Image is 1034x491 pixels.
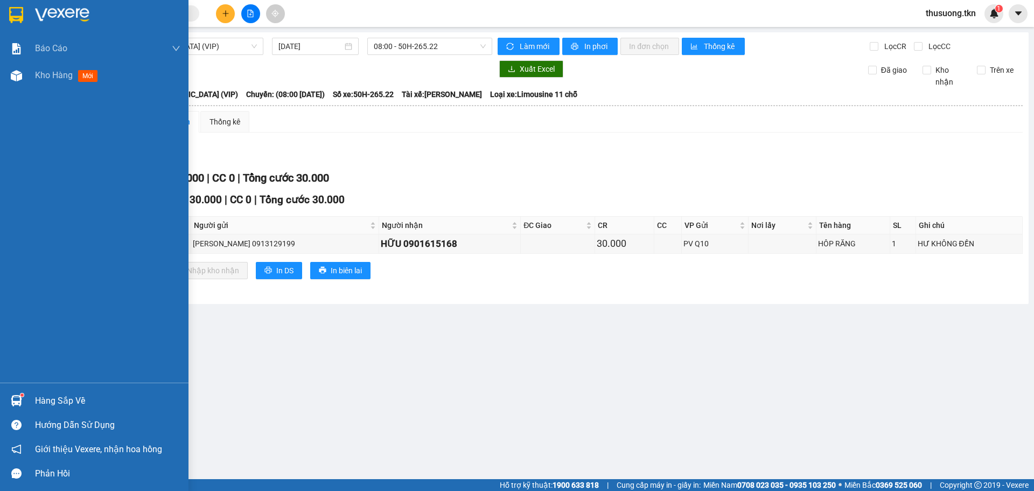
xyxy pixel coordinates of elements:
[682,38,745,55] button: bar-chartThống kê
[35,417,180,433] div: Hướng dẫn sử dụng
[11,43,22,54] img: solution-icon
[35,442,162,456] span: Giới thiệu Vexere, nhận hoa hồng
[331,265,362,276] span: In biên lai
[1014,9,1023,18] span: caret-down
[523,219,584,231] span: ĐC Giao
[260,193,345,206] span: Tổng cước 30.000
[9,7,23,23] img: logo-vxr
[916,217,1023,234] th: Ghi chú
[209,116,240,128] div: Thống kê
[508,65,515,74] span: download
[595,217,654,234] th: CR
[597,236,652,251] div: 30.000
[499,60,563,78] button: downloadXuất Excel
[11,395,22,406] img: warehouse-icon
[225,193,227,206] span: |
[212,171,235,184] span: CC 0
[690,43,700,51] span: bar-chart
[571,43,580,51] span: printer
[682,234,749,253] td: PV Q10
[35,466,180,482] div: Phản hồi
[703,479,836,491] span: Miền Nam
[166,262,248,279] button: downloadNhập kho nhận
[986,64,1018,76] span: Trên xe
[880,40,908,52] span: Lọc CR
[974,481,982,489] span: copyright
[278,40,343,52] input: 12/08/2025
[230,193,251,206] span: CC 0
[271,10,279,17] span: aim
[751,219,805,231] span: Nơi lấy
[892,238,914,250] div: 1
[816,217,890,234] th: Tên hàng
[562,38,618,55] button: printerIn phơi
[584,40,609,52] span: In phơi
[216,4,235,23] button: plus
[839,483,842,487] span: ⚪️
[266,4,285,23] button: aim
[737,481,836,489] strong: 0708 023 035 - 0935 103 250
[172,44,180,53] span: down
[607,479,609,491] span: |
[207,171,209,184] span: |
[924,40,952,52] span: Lọc CC
[997,5,1001,12] span: 1
[243,171,329,184] span: Tổng cước 30.000
[877,64,911,76] span: Đã giao
[818,238,888,250] div: HÔP RĂNG
[193,238,377,250] div: [PERSON_NAME] 0913129199
[844,479,922,491] span: Miền Bắc
[35,70,73,80] span: Kho hàng
[20,393,24,397] sup: 1
[500,479,599,491] span: Hỗ trợ kỹ thuật:
[11,420,22,430] span: question-circle
[256,262,302,279] button: printerIn DS
[237,171,240,184] span: |
[402,88,482,100] span: Tài xế: [PERSON_NAME]
[276,265,294,276] span: In DS
[620,38,679,55] button: In đơn chọn
[506,43,515,51] span: sync
[247,10,254,17] span: file-add
[11,468,22,479] span: message
[1009,4,1028,23] button: caret-down
[194,219,368,231] span: Người gửi
[553,481,599,489] strong: 1900 633 818
[35,42,67,55] span: Báo cáo
[683,238,746,250] div: PV Q10
[11,70,22,81] img: warehouse-icon
[520,40,551,52] span: Làm mới
[931,64,969,88] span: Kho nhận
[319,266,326,275] span: printer
[174,193,222,206] span: CR 30.000
[11,444,22,454] span: notification
[381,237,519,251] div: HỮU 0901615168
[382,219,510,231] span: Người nhận
[310,262,371,279] button: printerIn biên lai
[333,88,394,100] span: Số xe: 50H-265.22
[35,393,180,409] div: Hàng sắp về
[222,10,229,17] span: plus
[995,5,1003,12] sup: 1
[78,70,97,82] span: mới
[989,9,999,18] img: icon-new-feature
[241,4,260,23] button: file-add
[917,6,984,20] span: thusuong.tkn
[684,219,737,231] span: VP Gửi
[617,479,701,491] span: Cung cấp máy in - giấy in:
[490,88,577,100] span: Loại xe: Limousine 11 chỗ
[876,481,922,489] strong: 0369 525 060
[264,266,272,275] span: printer
[374,38,486,54] span: 08:00 - 50H-265.22
[704,40,736,52] span: Thống kê
[918,238,1021,250] div: HƯ KHÔNG ĐỀN
[498,38,560,55] button: syncLàm mới
[890,217,916,234] th: SL
[246,88,325,100] span: Chuyến: (08:00 [DATE])
[654,217,682,234] th: CC
[930,479,932,491] span: |
[520,63,555,75] span: Xuất Excel
[254,193,257,206] span: |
